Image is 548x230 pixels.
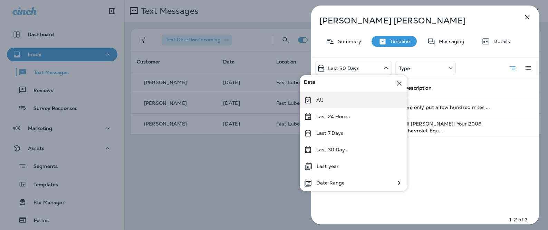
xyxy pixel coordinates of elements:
p: Date Range [316,180,345,186]
span: Hi [PERSON_NAME]! Your 2006 Chevrolet Equ... [404,121,481,134]
p: All [316,97,323,103]
p: Last 7 Days [316,130,344,136]
p: Last 30 Days [328,66,359,71]
p: Type [399,66,410,71]
p: Messaging [435,39,464,44]
p: Timeline [387,39,410,44]
p: [PERSON_NAME] [PERSON_NAME] [319,16,508,26]
p: Last 30 Days [316,147,348,152]
span: Description [404,85,432,91]
p: 1–2 of 2 [509,216,527,223]
button: Summary View [506,61,519,75]
p: Last year [317,163,339,169]
p: Last 24 Hours [316,114,350,119]
p: Details [490,39,510,44]
p: Summary [335,39,361,44]
span: I've only put a few hundred miles ... [404,104,490,110]
span: Date [304,79,316,88]
button: Log View [521,61,535,75]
